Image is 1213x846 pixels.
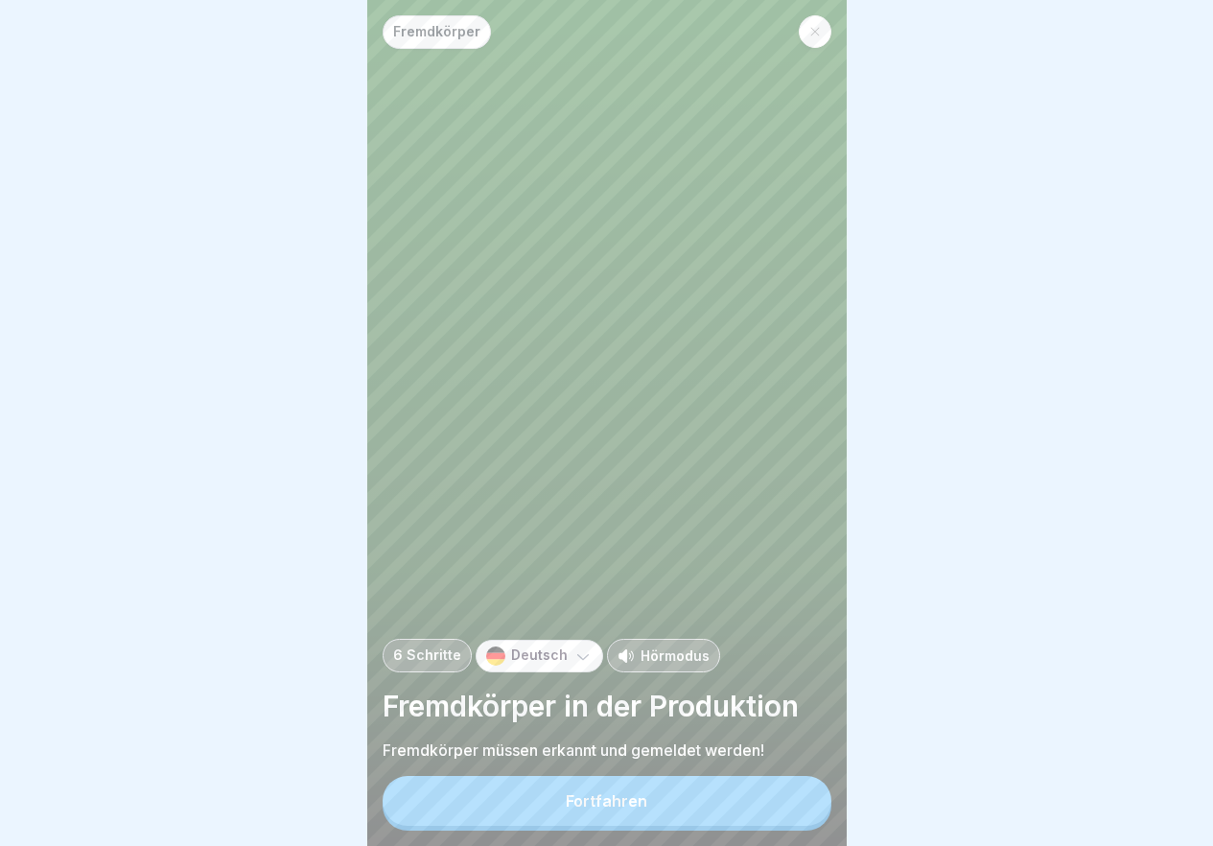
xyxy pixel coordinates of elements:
[486,646,505,666] img: de.svg
[383,688,831,724] p: Fremdkörper in der Produktion
[641,646,710,666] p: Hörmodus
[511,647,568,664] p: Deutsch
[566,792,647,810] div: Fortfahren
[393,24,480,40] p: Fremdkörper
[383,740,831,761] p: Fremdkörper müssen erkannt und gemeldet werden!
[393,647,461,664] p: 6 Schritte
[383,776,831,826] button: Fortfahren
